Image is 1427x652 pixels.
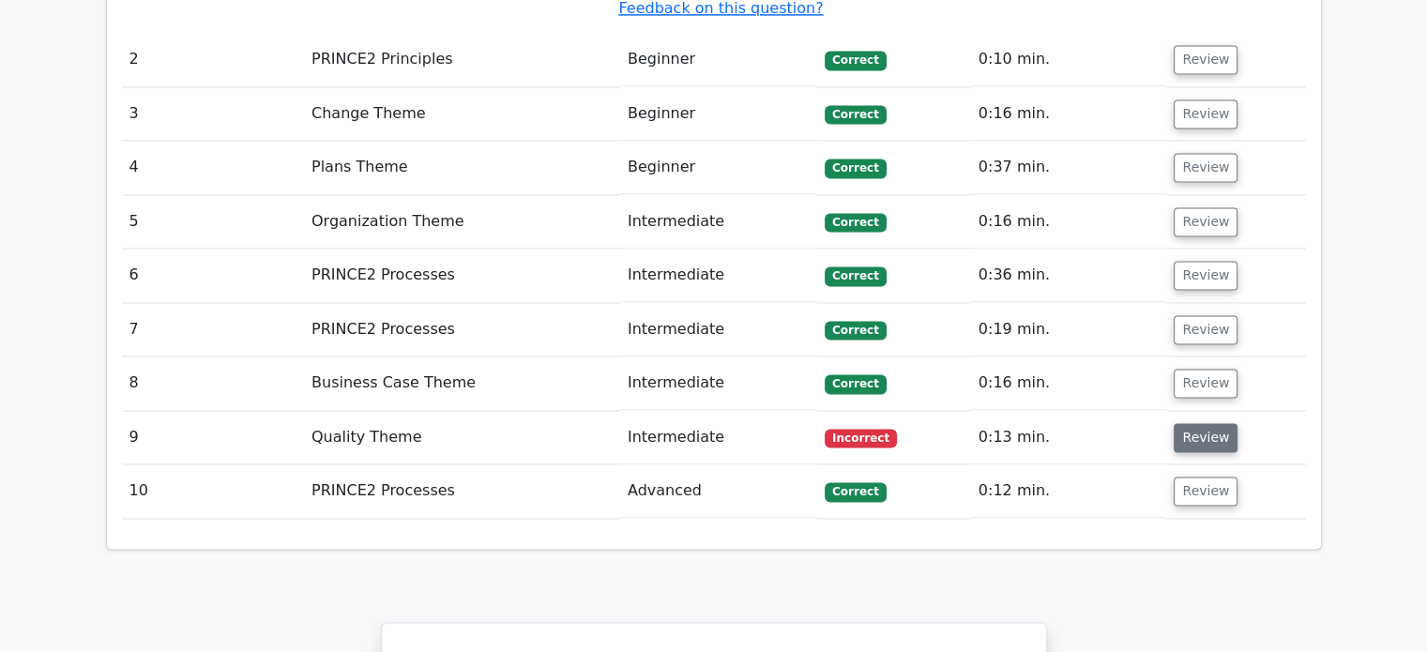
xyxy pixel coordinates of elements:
td: Intermediate [620,303,817,356]
button: Review [1174,99,1237,129]
button: Review [1174,45,1237,74]
button: Review [1174,369,1237,398]
td: Plans Theme [304,141,620,194]
button: Review [1174,423,1237,452]
span: Correct [825,159,886,177]
span: Correct [825,482,886,501]
td: 0:36 min. [971,249,1167,302]
span: Correct [825,374,886,393]
td: PRINCE2 Processes [304,249,620,302]
td: 8 [122,356,304,410]
td: Beginner [620,87,817,141]
td: Beginner [620,141,817,194]
td: PRINCE2 Processes [304,464,620,518]
button: Review [1174,153,1237,182]
td: 3 [122,87,304,141]
span: Incorrect [825,429,897,447]
span: Correct [825,321,886,340]
td: 2 [122,33,304,86]
span: Correct [825,51,886,69]
td: Beginner [620,33,817,86]
button: Review [1174,477,1237,506]
td: 0:16 min. [971,356,1167,410]
td: PRINCE2 Processes [304,303,620,356]
button: Review [1174,207,1237,236]
td: 4 [122,141,304,194]
td: 0:19 min. [971,303,1167,356]
td: 0:10 min. [971,33,1167,86]
td: Quality Theme [304,411,620,464]
td: 7 [122,303,304,356]
td: 10 [122,464,304,518]
button: Review [1174,261,1237,290]
td: 0:37 min. [971,141,1167,194]
td: 6 [122,249,304,302]
td: PRINCE2 Principles [304,33,620,86]
button: Review [1174,315,1237,344]
td: Intermediate [620,356,817,410]
td: Intermediate [620,249,817,302]
span: Correct [825,266,886,285]
td: 0:16 min. [971,195,1167,249]
td: 0:12 min. [971,464,1167,518]
td: Organization Theme [304,195,620,249]
td: 9 [122,411,304,464]
td: 0:16 min. [971,87,1167,141]
td: 5 [122,195,304,249]
td: Advanced [620,464,817,518]
td: Business Case Theme [304,356,620,410]
span: Correct [825,213,886,232]
td: Intermediate [620,195,817,249]
span: Correct [825,105,886,124]
td: Intermediate [620,411,817,464]
td: Change Theme [304,87,620,141]
td: 0:13 min. [971,411,1167,464]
